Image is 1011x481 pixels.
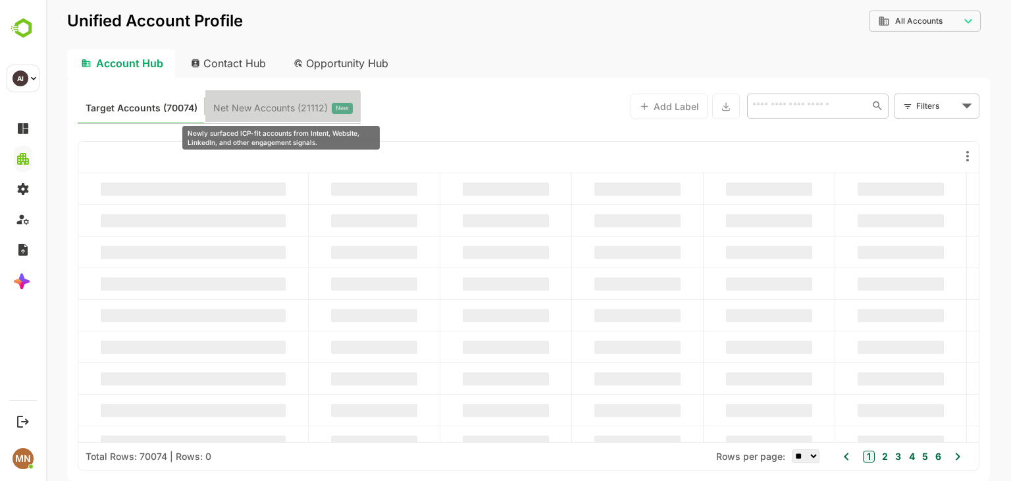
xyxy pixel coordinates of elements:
[869,92,933,120] div: Filters
[39,99,151,117] span: Known accounts you’ve identified to target - imported from CRM, Offline upload, or promoted from ...
[860,449,869,464] button: 4
[134,49,232,78] div: Contact Hub
[846,449,855,464] button: 3
[39,451,165,462] div: Total Rows: 70074 | Rows: 0
[870,99,912,113] div: Filters
[873,449,882,464] button: 5
[670,451,739,462] span: Rows per page:
[13,448,34,469] div: MN
[886,449,895,464] button: 6
[21,49,129,78] div: Account Hub
[584,94,661,119] button: Add Label
[237,49,354,78] div: Opportunity Hub
[833,449,842,464] button: 2
[14,412,32,430] button: Logout
[817,451,829,463] button: 1
[832,15,914,27] div: All Accounts
[7,16,40,41] img: BambooboxLogoMark.f1c84d78b4c51b1a7b5f700c9845e183.svg
[823,9,935,34] div: All Accounts
[290,99,303,117] span: New
[13,71,28,86] div: AI
[167,99,282,117] span: Net New Accounts ( 21112 )
[21,13,197,29] p: Unified Account Profile
[666,94,694,119] button: Export the selected data as CSV
[849,16,896,26] span: All Accounts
